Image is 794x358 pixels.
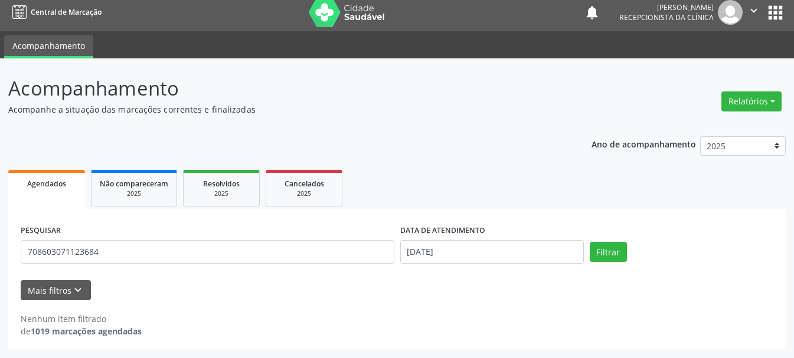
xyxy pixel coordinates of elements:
[71,284,84,297] i: keyboard_arrow_down
[400,240,584,264] input: Selecione um intervalo
[275,189,334,198] div: 2025
[721,91,782,111] button: Relatórios
[100,179,168,189] span: Não compareceram
[21,280,91,301] button: Mais filtroskeyboard_arrow_down
[31,7,102,17] span: Central de Marcação
[21,222,61,240] label: PESQUISAR
[400,222,485,240] label: DATA DE ATENDIMENTO
[765,2,786,23] button: apps
[27,179,66,189] span: Agendados
[285,179,324,189] span: Cancelados
[592,136,696,151] p: Ano de acompanhamento
[8,2,102,22] a: Central de Marcação
[8,74,553,103] p: Acompanhamento
[31,326,142,337] strong: 1019 marcações agendadas
[8,103,553,116] p: Acompanhe a situação das marcações correntes e finalizadas
[4,35,93,58] a: Acompanhamento
[21,325,142,337] div: de
[747,4,760,17] i: 
[203,179,240,189] span: Resolvidos
[619,2,714,12] div: [PERSON_NAME]
[21,313,142,325] div: Nenhum item filtrado
[619,12,714,22] span: Recepcionista da clínica
[584,4,600,21] button: notifications
[21,240,394,264] input: Nome, CNS
[100,189,168,198] div: 2025
[590,242,627,262] button: Filtrar
[192,189,251,198] div: 2025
